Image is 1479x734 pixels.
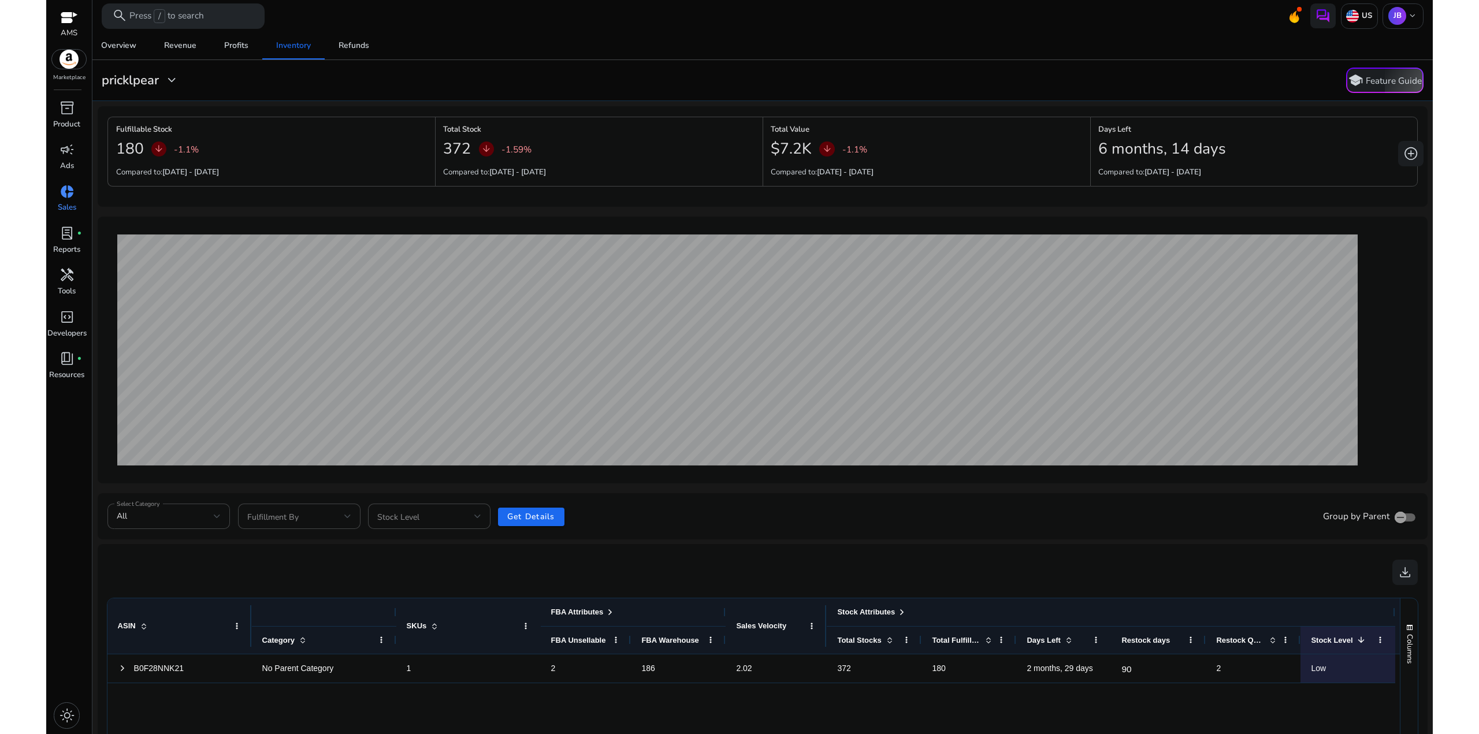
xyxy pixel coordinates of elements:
[154,9,165,23] span: /
[117,500,159,508] mat-label: Select Category
[116,167,219,178] p: Compared to:
[481,144,492,154] span: arrow_downward
[443,140,471,158] h2: 372
[1098,167,1201,178] p: Compared to:
[46,349,87,390] a: book_4fiber_manual_recordResources
[174,143,199,156] p: -1.1%
[60,708,75,723] span: light_mode
[224,42,248,50] div: Profits
[932,664,945,673] span: 180
[1311,636,1352,644] span: Stock Level
[837,664,850,673] span: 372
[641,664,655,673] span: 186
[116,129,428,131] h6: Fulfillable Stock
[77,231,82,236] span: fiber_manual_record
[1216,664,1221,673] span: 2
[46,98,87,140] a: inventory_2Product
[102,73,159,88] h3: pricklpear
[77,356,82,362] span: fiber_manual_record
[1121,657,1195,681] p: 90
[1098,129,1409,131] h6: Days Left
[736,621,786,630] span: Sales Velocity
[1392,560,1418,585] button: download
[1366,74,1422,87] p: Feature Guide
[771,129,1082,131] h6: Total Value
[46,307,87,348] a: code_blocksDevelopers
[52,50,87,69] img: amazon.svg
[58,286,76,297] p: Tools
[551,636,606,644] span: FBA Unsellable
[771,167,874,178] p: Compared to:
[641,636,698,644] span: FBA Warehouse
[837,636,881,644] span: Total Stocks
[443,129,755,131] h6: Total Stock
[551,664,556,673] span: 2
[1098,140,1226,158] h2: 6 months, 14 days
[60,351,75,366] span: book_4
[1388,7,1406,25] p: JB
[46,181,87,223] a: donut_smallSales
[498,508,564,526] button: Get Details
[1027,636,1061,644] span: Days Left
[489,167,546,177] b: [DATE] - [DATE]
[1121,636,1170,644] span: Restock days
[932,636,980,644] span: Total Fulfillable Stocks
[60,184,75,199] span: donut_small
[817,167,874,177] b: [DATE] - [DATE]
[60,267,75,282] span: handyman
[58,202,76,214] p: Sales
[837,608,895,616] span: Stock Attributes
[1311,664,1326,673] span: Low
[116,140,144,158] h2: 180
[154,144,164,154] span: arrow_downward
[1144,167,1201,177] b: [DATE] - [DATE]
[129,9,204,23] p: Press to search
[117,511,127,521] span: All
[53,119,80,131] p: Product
[53,73,86,82] p: Marketplace
[47,328,87,340] p: Developers
[1403,146,1418,161] span: add_circle
[53,244,80,256] p: Reports
[501,143,532,156] p: -1.59%
[771,140,812,158] h2: $7.2K
[842,143,867,156] p: -1.1%
[736,657,752,680] span: 2.02
[46,140,87,181] a: campaignAds
[1398,565,1413,580] span: download
[1216,636,1265,644] span: Restock Quantity
[262,664,334,673] span: No Parent Category
[276,42,311,50] div: Inventory
[1398,141,1424,166] button: add_circle
[60,142,75,157] span: campaign
[112,8,127,23] span: search
[46,223,87,265] a: lab_profilefiber_manual_recordReports
[1027,664,1092,673] span: 2 months, 29 days
[1407,11,1418,21] span: keyboard_arrow_down
[118,621,136,630] span: ASIN
[407,664,411,673] span: 1
[1359,11,1372,21] p: US
[164,73,179,88] span: expand_more
[164,42,196,50] div: Revenue
[1346,68,1424,93] button: schoolFeature Guide
[407,621,427,630] span: SKUs
[60,161,74,172] p: Ads
[1346,10,1359,23] img: us.svg
[507,511,555,523] span: Get Details
[162,167,219,177] b: [DATE] - [DATE]
[134,664,184,673] span: B0F28NNK21
[46,265,87,307] a: handymanTools
[61,28,78,39] p: AMS
[551,608,604,616] span: FBA Attributes
[60,310,75,325] span: code_blocks
[822,144,833,154] span: arrow_downward
[1323,510,1389,523] span: Group by Parent
[339,42,369,50] div: Refunds
[101,42,136,50] div: Overview
[60,100,75,115] span: inventory_2
[1348,73,1363,88] span: school
[60,226,75,241] span: lab_profile
[443,167,546,178] p: Compared to:
[262,636,295,644] span: Category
